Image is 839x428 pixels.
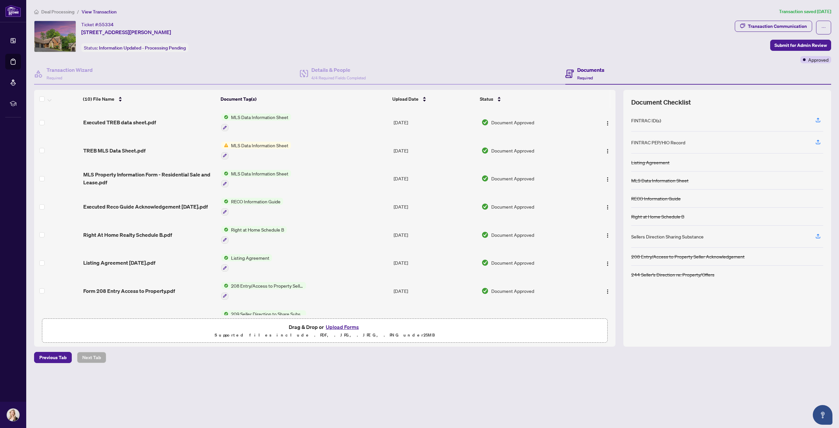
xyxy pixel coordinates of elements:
th: Upload Date [390,90,477,108]
span: Upload Date [392,95,419,103]
img: Profile Icon [7,409,19,421]
img: Logo [605,177,610,182]
div: FINTRAC ID(s) [631,117,661,124]
button: Logo [602,145,613,156]
button: Status Icon209 Seller Direction to Share Substance of Offers [221,310,306,328]
span: home [34,10,39,14]
span: Right At Home Realty Schedule B.pdf [83,231,172,239]
th: (10) File Name [80,90,218,108]
span: Form 208 Entry Access to Property.pdf [83,287,175,295]
button: Status IconMLS Data Information Sheet [221,113,291,131]
img: Document Status [481,231,489,238]
span: ellipsis [821,25,826,30]
span: 4/4 Required Fields Completed [311,75,366,80]
span: MLS Data Information Sheet [228,113,291,121]
span: Right at Home Schedule B [228,226,287,233]
span: Document Approved [491,147,534,154]
div: 244 Seller’s Direction re: Property/Offers [631,271,714,278]
span: Document Checklist [631,98,691,107]
button: Status IconListing Agreement [221,254,272,272]
button: Logo [602,257,613,268]
button: Logo [602,286,613,296]
button: Status IconRECO Information Guide [221,198,283,215]
h4: Transaction Wizard [47,66,93,74]
td: [DATE] [391,249,479,277]
img: Status Icon [221,282,228,289]
span: Drag & Drop orUpload FormsSupported files include .PDF, .JPG, .JPEG, .PNG under25MB [42,319,607,343]
span: Document Approved [491,259,534,266]
span: 208 Entry/Access to Property Seller Acknowledgement [228,282,306,289]
img: Logo [605,121,610,126]
img: Status Icon [221,310,228,317]
p: Supported files include .PDF, .JPG, .JPEG, .PNG under 25 MB [46,331,603,339]
img: Status Icon [221,226,228,233]
span: Form 209 Sellers Direction Substance of Offers.pdf [83,315,204,323]
img: Status Icon [221,142,228,149]
div: Transaction Communication [748,21,807,31]
span: Drag & Drop or [289,323,361,331]
span: TREB MLS Data Sheet.pdf [83,147,146,154]
span: MLS Data Information Sheet [228,142,291,149]
button: Submit for Admin Review [770,40,831,51]
button: Logo [602,230,613,240]
button: Logo [602,201,613,212]
span: 55334 [99,22,114,28]
button: Status IconMLS Data Information Sheet [221,142,291,159]
div: 208 Entry/Access to Property Seller Acknowledgement [631,253,745,260]
img: Status Icon [221,198,228,205]
div: Status: [81,43,188,52]
img: Logo [605,149,610,154]
span: 209 Seller Direction to Share Substance of Offers [228,310,306,317]
button: Status IconRight at Home Schedule B [221,226,287,244]
article: Transaction saved [DATE] [779,8,831,15]
span: Information Updated - Processing Pending [99,45,186,51]
td: [DATE] [391,277,479,305]
h4: Documents [577,66,604,74]
td: [DATE] [391,221,479,249]
td: [DATE] [391,165,479,193]
span: Approved [808,56,829,63]
div: Sellers Direction Sharing Substance [631,233,704,240]
span: Previous Tab [39,352,67,363]
img: logo [5,5,21,17]
button: Upload Forms [324,323,361,331]
span: Listing Agreement [DATE].pdf [83,259,155,267]
img: Logo [605,205,610,210]
img: Document Status [481,175,489,182]
span: Status [480,95,493,103]
span: Document Approved [491,203,534,210]
img: Logo [605,233,610,238]
button: Status IconMLS Data Information Sheet [221,170,291,188]
span: Required [577,75,593,80]
img: Document Status [481,259,489,266]
div: MLS Data Information Sheet [631,177,689,184]
button: Logo [602,173,613,184]
span: Executed Reco Guide Acknowledgement [DATE].pdf [83,203,208,211]
span: Required [47,75,62,80]
div: RECO Information Guide [631,195,681,202]
th: Document Tag(s) [218,90,390,108]
img: Document Status [481,287,489,295]
img: IMG-40774342_1.jpg [34,21,76,52]
img: Document Status [481,147,489,154]
span: Deal Processing [41,9,74,15]
span: Document Approved [491,287,534,295]
span: Submit for Admin Review [774,40,827,51]
img: Document Status [481,119,489,126]
span: MLS Data Information Sheet [228,170,291,177]
button: Transaction Communication [735,21,812,32]
h4: Details & People [311,66,366,74]
img: Status Icon [221,113,228,121]
span: [STREET_ADDRESS][PERSON_NAME] [81,28,171,36]
button: Logo [602,117,613,128]
td: [DATE] [391,193,479,221]
img: Document Status [481,203,489,210]
span: Document Approved [491,175,534,182]
button: Status Icon208 Entry/Access to Property Seller Acknowledgement [221,282,306,300]
span: Document Approved [491,231,534,238]
td: [DATE] [391,305,479,333]
img: Logo [605,289,610,294]
span: MLS Property Information Form - Residential Sale and Lease.pdf [83,171,216,186]
span: View Transaction [82,9,117,15]
button: Previous Tab [34,352,72,363]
